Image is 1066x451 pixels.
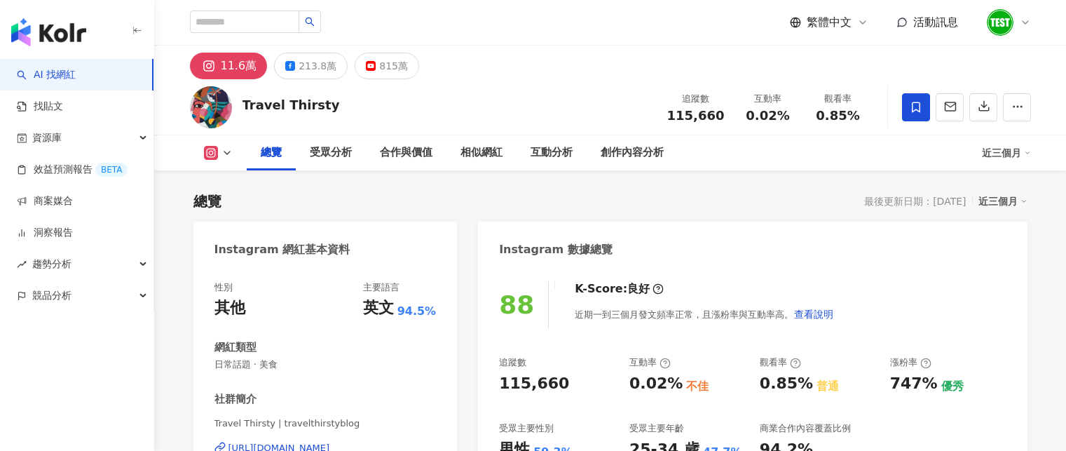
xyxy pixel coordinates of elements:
div: 受眾主要性別 [499,422,554,435]
span: 資源庫 [32,122,62,154]
img: unnamed.png [987,9,1013,36]
div: 英文 [363,297,394,319]
a: searchAI 找網紅 [17,68,76,82]
div: 88 [499,290,534,319]
div: 近三個月 [982,142,1031,164]
div: Travel Thirsty [242,96,340,114]
span: search [305,17,315,27]
div: 互動率 [742,92,795,106]
div: 互動率 [629,356,671,369]
div: 觀看率 [812,92,865,106]
button: 11.6萬 [190,53,268,79]
div: Instagram 數據總覽 [499,242,613,257]
div: 追蹤數 [499,356,526,369]
div: 主要語言 [363,281,399,294]
div: 合作與價值 [380,144,432,161]
div: 相似網紅 [460,144,503,161]
span: 競品分析 [32,280,71,311]
span: 活動訊息 [913,15,958,29]
div: 追蹤數 [667,92,725,106]
div: 最後更新日期：[DATE] [864,196,966,207]
span: 94.5% [397,304,437,319]
span: 查看說明 [794,309,833,320]
div: 普通 [816,379,839,394]
a: 找貼文 [17,100,63,114]
span: 繁體中文 [807,15,852,30]
div: 社群簡介 [214,392,257,407]
div: 受眾主要年齡 [629,422,684,435]
div: 漲粉率 [890,356,931,369]
div: 創作內容分析 [601,144,664,161]
div: 815萬 [379,56,408,76]
div: 11.6萬 [221,56,257,76]
div: Instagram 網紅基本資料 [214,242,350,257]
span: rise [17,260,27,269]
div: 747% [890,373,938,395]
div: 不佳 [686,379,709,394]
div: 近期一到三個月發文頻率正常，且漲粉率與互動率高。 [575,300,834,328]
img: logo [11,18,86,46]
div: K-Score : [575,281,664,297]
div: 優秀 [941,379,964,394]
button: 213.8萬 [274,53,348,79]
span: 115,660 [667,108,725,123]
span: 趨勢分析 [32,248,71,280]
div: 0.02% [629,373,683,395]
button: 查看說明 [793,300,834,328]
div: 0.85% [760,373,813,395]
span: 日常話題 · 美食 [214,358,437,371]
span: Travel Thirsty | travelthirstyblog [214,417,437,430]
div: 商業合作內容覆蓋比例 [760,422,851,435]
div: 總覽 [193,191,221,211]
img: KOL Avatar [190,86,232,128]
a: 商案媒合 [17,194,73,208]
div: 網紅類型 [214,340,257,355]
div: 性別 [214,281,233,294]
div: 受眾分析 [310,144,352,161]
div: 115,660 [499,373,569,395]
button: 815萬 [355,53,419,79]
span: 0.02% [746,109,789,123]
div: 互動分析 [531,144,573,161]
div: 213.8萬 [299,56,336,76]
a: 效益預測報告BETA [17,163,128,177]
a: 洞察報告 [17,226,73,240]
div: 良好 [627,281,650,297]
div: 觀看率 [760,356,801,369]
div: 近三個月 [978,192,1027,210]
span: 0.85% [816,109,859,123]
div: 總覽 [261,144,282,161]
div: 其他 [214,297,245,319]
